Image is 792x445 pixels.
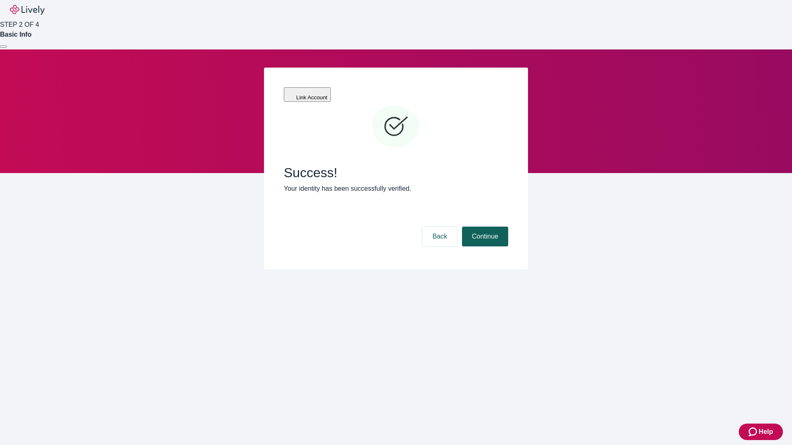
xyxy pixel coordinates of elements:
span: Help [759,427,773,437]
button: Continue [462,227,508,246]
button: Zendesk support iconHelp [739,424,783,440]
img: Lively [10,5,45,15]
svg: Checkmark icon [371,102,421,152]
button: Link Account [284,87,331,102]
svg: Zendesk support icon [749,427,759,437]
p: Your identity has been successfully verified. [284,184,508,194]
span: Success! [284,165,508,180]
button: Back [422,227,457,246]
